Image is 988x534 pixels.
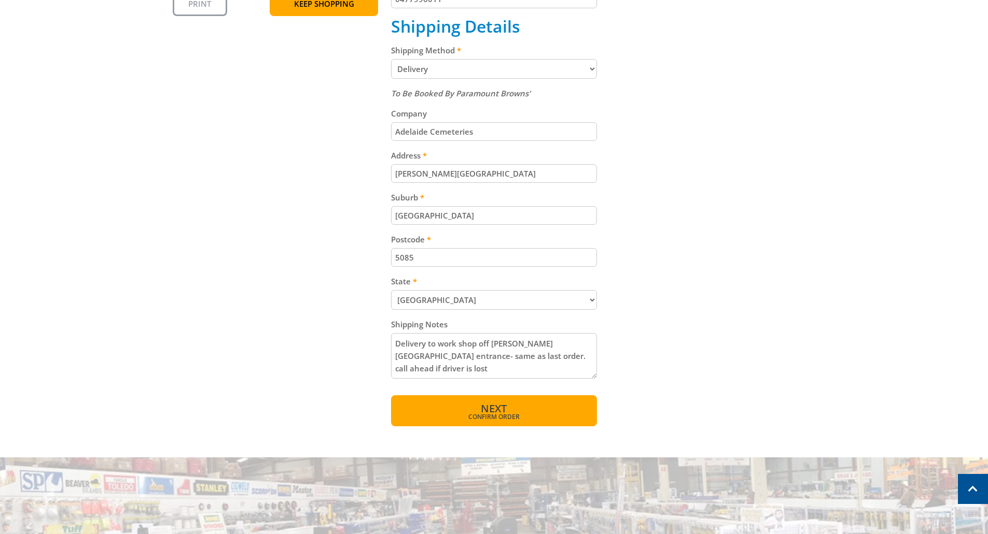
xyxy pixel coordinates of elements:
label: State [391,275,597,287]
label: Address [391,149,597,162]
span: Next [481,401,507,415]
button: Next Confirm order [391,395,597,426]
span: Confirm order [413,414,575,420]
input: Please enter your address. [391,164,597,183]
label: Postcode [391,233,597,246]
select: Please select your state. [391,290,597,310]
h2: Shipping Details [391,17,597,36]
input: Please enter your suburb. [391,206,597,225]
label: Company [391,107,597,120]
label: Shipping Method [391,44,597,56]
select: Please select a shipping method. [391,59,597,79]
em: To Be Booked By Paramount Browns' [391,88,531,98]
label: Shipping Notes [391,318,597,330]
label: Suburb [391,191,597,204]
input: Please enter your postcode. [391,248,597,267]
